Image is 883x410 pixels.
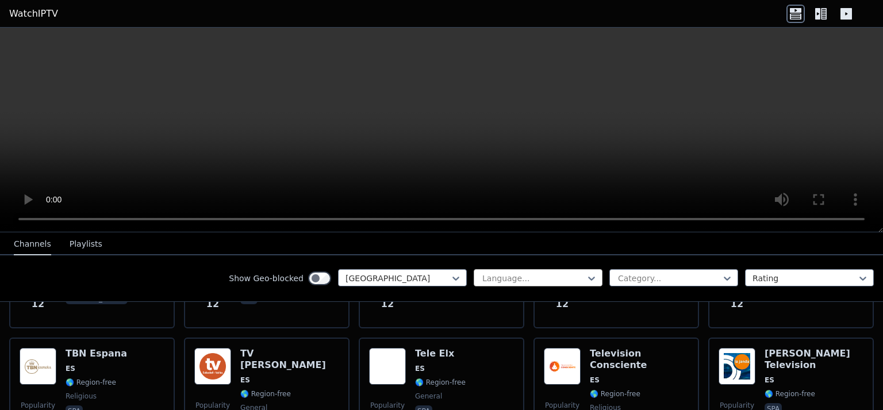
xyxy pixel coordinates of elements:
img: TBN Espana [20,348,56,385]
span: 12 [556,297,569,311]
h6: [PERSON_NAME] Television [765,348,863,371]
img: Tele Elx [369,348,406,385]
label: Show Geo-blocked [229,273,304,284]
h6: Television Consciente [590,348,689,371]
span: general [415,392,442,401]
span: 🌎 Region-free [590,389,640,398]
img: TV Sabadell-Valles [194,348,231,385]
span: ES [240,375,250,385]
img: Television Consciente [544,348,581,385]
a: WatchIPTV [9,7,58,21]
span: 12 [731,297,743,311]
span: 12 [32,297,44,311]
button: Playlists [70,233,102,255]
span: Popularity [545,401,579,410]
h6: TBN Espana [66,348,127,359]
span: 🌎 Region-free [240,389,291,398]
span: Popularity [195,401,230,410]
span: Popularity [21,401,55,410]
span: ES [66,364,75,373]
span: ES [415,364,425,373]
span: 🌎 Region-free [66,378,116,387]
span: 12 [206,297,219,311]
button: Channels [14,233,51,255]
h6: Tele Elx [415,348,466,359]
span: 🌎 Region-free [765,389,815,398]
span: ES [765,375,774,385]
span: 12 [381,297,394,311]
span: 🌎 Region-free [415,378,466,387]
h6: TV [PERSON_NAME] [240,348,339,371]
span: ES [590,375,600,385]
span: Popularity [370,401,405,410]
span: religious [66,392,97,401]
img: Tuya La Janda Television [719,348,755,385]
span: Popularity [720,401,754,410]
